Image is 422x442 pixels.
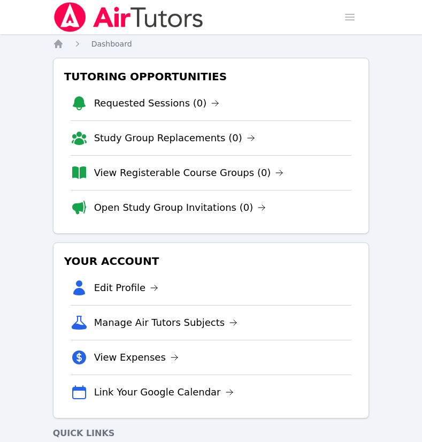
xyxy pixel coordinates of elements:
h3: Tutoring Opportunities [62,67,360,86]
h4: Quick Links [53,427,370,440]
a: Link Your Google Calendar [94,385,234,400]
nav: Breadcrumb [53,39,370,49]
a: Edit Profile [94,280,159,295]
h3: Your Account [62,252,360,271]
a: View Registerable Course Groups (0) [94,165,284,180]
img: Air Tutors [53,2,204,32]
a: Open Study Group Invitations (0) [94,200,266,215]
a: Manage Air Tutors Subjects [94,315,238,330]
a: View Expenses [94,350,179,365]
span: Dashboard [91,40,132,48]
a: Requested Sessions (0) [94,96,220,111]
a: Study Group Replacements (0) [94,131,255,146]
a: Dashboard [91,39,132,49]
